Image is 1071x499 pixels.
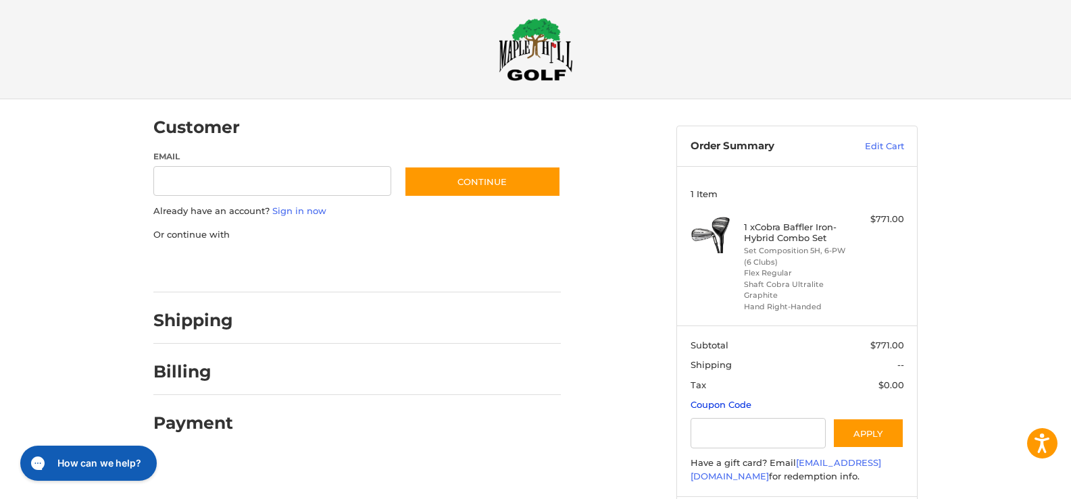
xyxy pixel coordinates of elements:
[272,205,326,216] a: Sign in now
[744,267,847,279] li: Flex Regular
[744,245,847,267] li: Set Composition 5H, 6-PW (6 Clubs)
[691,188,904,199] h3: 1 Item
[499,18,573,81] img: Maple Hill Golf
[691,379,706,390] span: Tax
[153,310,233,331] h2: Shipping
[897,359,904,370] span: --
[960,463,1071,499] iframe: Google Customer Reviews
[153,361,232,382] h2: Billing
[691,418,826,448] input: Gift Certificate or Coupon Code
[153,228,561,242] p: Or continue with
[851,213,904,226] div: $771.00
[744,221,847,244] h4: 1 x Cobra Baffler Iron-Hybrid Combo Set
[691,457,881,481] a: [EMAIL_ADDRESS][DOMAIN_NAME]
[832,418,904,448] button: Apply
[691,340,728,350] span: Subtotal
[404,166,561,197] button: Continue
[691,399,751,410] a: Coupon Code
[691,140,836,153] h3: Order Summary
[744,301,847,313] li: Hand Right-Handed
[691,359,732,370] span: Shipping
[14,441,161,485] iframe: Gorgias live chat messenger
[153,117,240,138] h2: Customer
[836,140,904,153] a: Edit Cart
[264,255,365,279] iframe: PayPal-paylater
[870,340,904,350] span: $771.00
[744,279,847,301] li: Shaft Cobra Ultralite Graphite
[153,205,561,218] p: Already have an account?
[153,151,391,163] label: Email
[378,255,480,279] iframe: PayPal-venmo
[878,379,904,390] span: $0.00
[149,255,251,279] iframe: PayPal-paypal
[691,456,904,483] div: Have a gift card? Email for redemption info.
[153,413,233,434] h2: Payment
